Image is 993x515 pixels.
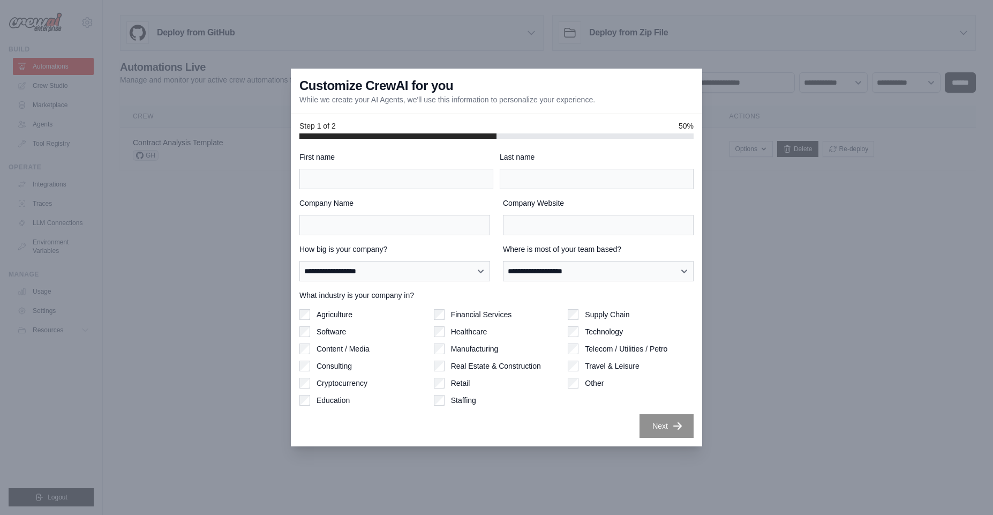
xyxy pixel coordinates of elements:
label: Company Website [503,198,694,208]
label: Agriculture [317,309,352,320]
span: 50% [679,121,694,131]
h3: Customize CrewAI for you [299,77,453,94]
button: Next [640,414,694,438]
label: Education [317,395,350,406]
label: Cryptocurrency [317,378,367,389]
label: Healthcare [451,326,487,337]
label: Financial Services [451,309,512,320]
label: Last name [500,152,694,162]
p: While we create your AI Agents, we'll use this information to personalize your experience. [299,94,595,105]
label: Real Estate & Construction [451,361,541,371]
label: Staffing [451,395,476,406]
label: Company Name [299,198,490,208]
label: Retail [451,378,470,389]
label: Content / Media [317,344,370,354]
label: Other [585,378,604,389]
label: First name [299,152,493,162]
label: Software [317,326,346,337]
label: Where is most of your team based? [503,244,694,255]
label: What industry is your company in? [299,290,694,301]
label: Travel & Leisure [585,361,639,371]
label: Telecom / Utilities / Petro [585,344,667,354]
label: Supply Chain [585,309,629,320]
label: How big is your company? [299,244,490,255]
span: Step 1 of 2 [299,121,336,131]
label: Technology [585,326,623,337]
label: Manufacturing [451,344,499,354]
label: Consulting [317,361,352,371]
